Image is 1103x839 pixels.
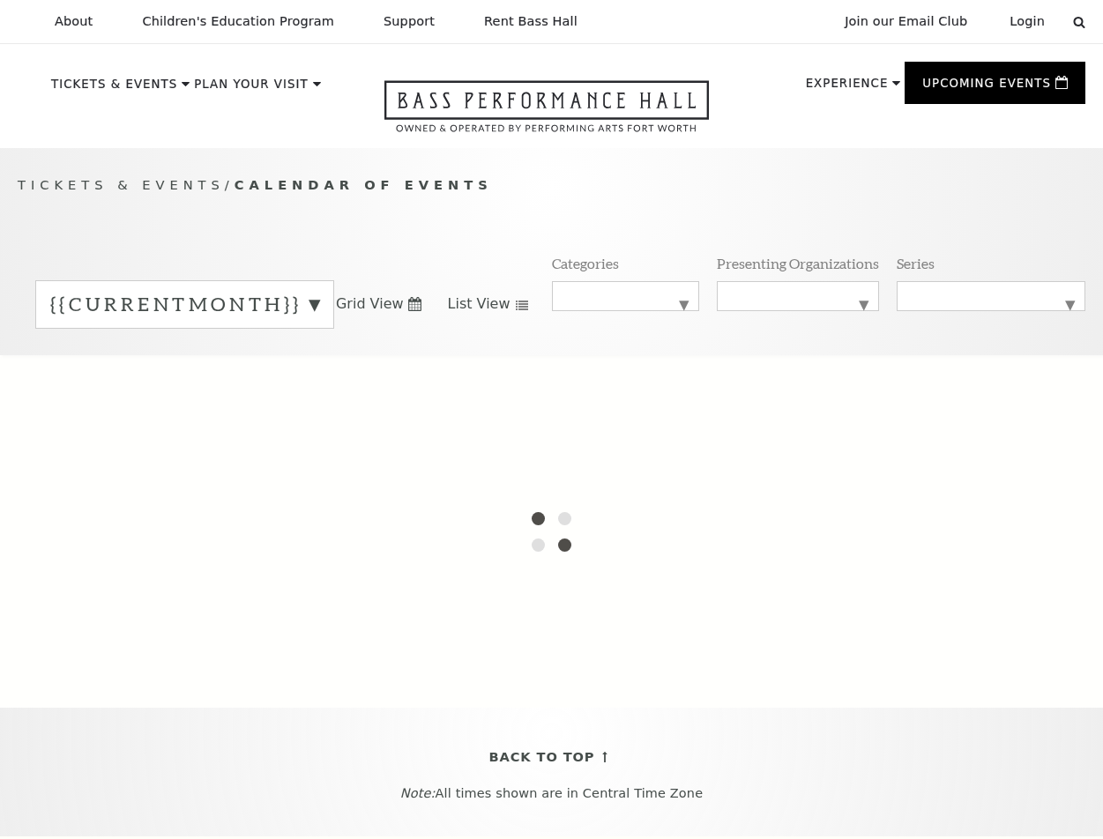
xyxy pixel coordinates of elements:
[51,78,177,100] p: Tickets & Events
[897,254,935,272] p: Series
[922,78,1051,99] p: Upcoming Events
[484,14,578,29] p: Rent Bass Hall
[384,14,435,29] p: Support
[235,177,493,192] span: Calendar of Events
[17,786,1086,801] p: All times shown are in Central Time Zone
[142,14,334,29] p: Children's Education Program
[552,254,619,272] p: Categories
[336,294,404,314] span: Grid View
[400,786,436,800] em: Note:
[55,14,93,29] p: About
[18,177,225,192] span: Tickets & Events
[489,746,595,768] span: Back To Top
[194,78,309,100] p: Plan Your Visit
[806,78,889,99] p: Experience
[50,291,319,318] label: {{currentMonth}}
[717,254,879,272] p: Presenting Organizations
[448,294,511,314] span: List View
[18,174,1085,197] p: /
